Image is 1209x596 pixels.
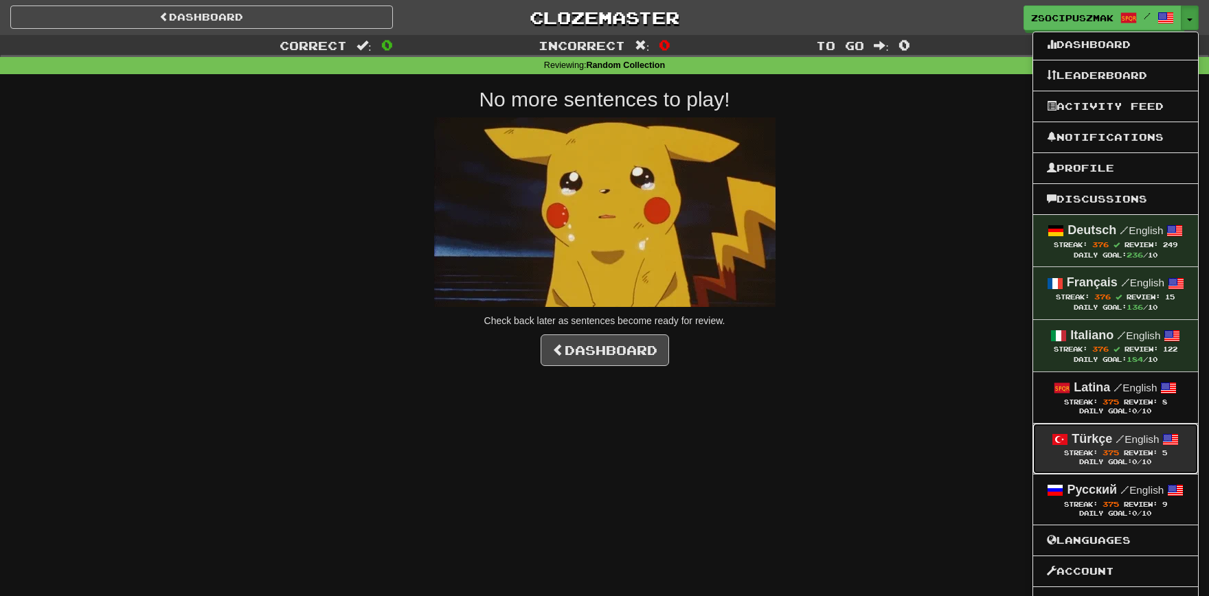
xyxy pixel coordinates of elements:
[1054,241,1087,249] span: Streak:
[1047,509,1184,518] div: Daily Goal: /10
[1092,345,1109,353] span: 376
[1120,484,1164,496] small: English
[1031,12,1114,24] span: zsocipuszmak
[659,36,670,53] span: 0
[1120,225,1163,236] small: English
[1132,509,1137,517] span: 0
[1033,267,1198,319] a: Français /English Streak: 376 Review: 15 Daily Goal:136/10
[1162,501,1167,508] span: 9
[1067,275,1118,289] strong: Français
[1114,242,1120,248] span: Streak includes today.
[1165,293,1175,301] span: 15
[1094,293,1111,301] span: 376
[1047,302,1184,312] div: Daily Goal: /10
[213,314,996,328] p: Check back later as sentences become ready for review.
[1127,251,1143,259] span: 236
[10,5,393,29] a: Dashboard
[1056,293,1089,301] span: Streak:
[1116,433,1159,445] small: English
[1127,303,1143,311] span: 136
[1033,159,1198,177] a: Profile
[1047,458,1184,467] div: Daily Goal: /10
[1033,531,1198,549] a: Languages
[1033,424,1198,474] a: Türkçe /English Streak: 375 Review: 5 Daily Goal:0/10
[1120,483,1129,496] span: /
[1064,449,1098,457] span: Streak:
[1117,330,1160,341] small: English
[1116,294,1122,300] span: Streak includes today.
[635,40,650,51] span: :
[1124,501,1157,508] span: Review:
[539,38,625,52] span: Incorrect
[1114,381,1122,393] span: /
[1121,277,1164,288] small: English
[1132,458,1137,466] span: 0
[280,38,347,52] span: Correct
[1092,240,1109,249] span: 376
[816,38,864,52] span: To go
[1033,372,1198,422] a: Latina /English Streak: 375 Review: 8 Daily Goal:0/10
[1033,36,1198,54] a: Dashboard
[1033,98,1198,115] a: Activity Feed
[1103,398,1119,406] span: 375
[381,36,393,53] span: 0
[1117,329,1126,341] span: /
[1054,345,1087,353] span: Streak:
[1163,241,1177,249] span: 249
[1067,223,1116,237] strong: Deutsch
[1070,328,1114,342] strong: Italiano
[213,88,996,111] h2: No more sentences to play!
[1144,11,1151,21] span: /
[1162,449,1167,457] span: 5
[586,60,665,70] strong: Random Collection
[1125,345,1158,353] span: Review:
[541,334,669,366] a: Dashboard
[1074,380,1110,394] strong: Latina
[1033,562,1198,580] a: Account
[1047,354,1184,365] div: Daily Goal: /10
[1124,449,1157,457] span: Review:
[1114,346,1120,352] span: Streak includes today.
[1163,345,1177,353] span: 122
[1033,128,1198,146] a: Notifications
[1114,382,1157,393] small: English
[1033,474,1198,525] a: Русский /English Streak: 375 Review: 9 Daily Goal:0/10
[1103,448,1119,457] span: 375
[1072,432,1112,446] strong: Türkçe
[1033,320,1198,371] a: Italiano /English Streak: 376 Review: 122 Daily Goal:184/10
[1162,398,1167,406] span: 8
[1033,67,1198,84] a: Leaderboard
[1125,241,1158,249] span: Review:
[1127,293,1160,301] span: Review:
[1132,407,1137,415] span: 0
[1033,215,1198,266] a: Deutsch /English Streak: 376 Review: 249 Daily Goal:236/10
[1064,501,1098,508] span: Streak:
[1033,190,1198,208] a: Discussions
[1047,407,1184,416] div: Daily Goal: /10
[1064,398,1098,406] span: Streak:
[1047,250,1184,260] div: Daily Goal: /10
[899,36,910,53] span: 0
[1121,276,1130,288] span: /
[1067,483,1117,496] strong: Русский
[357,40,372,51] span: :
[1024,5,1182,30] a: zsocipuszmak /
[1116,433,1125,445] span: /
[1124,398,1157,406] span: Review:
[1120,224,1129,236] span: /
[874,40,889,51] span: :
[1127,355,1143,363] span: 184
[434,117,776,307] img: sad-pikachu.gif
[1103,500,1119,508] span: 375
[414,5,796,30] a: Clozemaster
